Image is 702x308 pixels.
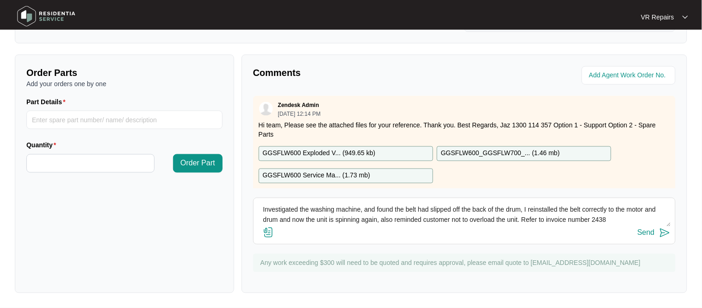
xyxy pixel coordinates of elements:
label: Part Details [26,97,69,107]
p: [DATE] 12:14 PM [278,111,321,117]
div: Send [638,229,655,237]
button: Order Part [173,154,223,173]
img: dropdown arrow [683,15,688,19]
img: send-icon.svg [659,227,671,239]
p: Hi team, Please see the attached files for your reference. Thank you. Best Regards, Jaz 1300 114 ... [259,120,670,139]
p: Comments [253,66,458,79]
p: Any work exceeding $300 will need to be quoted and requires approval, please email quote to [EMAI... [261,258,671,268]
p: Add your orders one by one [26,79,223,88]
p: GGSFLW600 Service Ma... ( 1.73 mb ) [263,171,370,181]
input: Add Agent Work Order No. [589,70,670,81]
p: Zendesk Admin [278,101,319,109]
span: Order Part [180,158,215,169]
input: Quantity [27,155,154,172]
img: file-attachment-doc.svg [263,227,274,238]
p: Order Parts [26,66,223,79]
input: Part Details [26,111,223,129]
label: Quantity [26,141,60,150]
p: VR Repairs [641,13,674,22]
p: GGSFLW600_GGSFLW700_... ( 1.46 mb ) [441,149,560,159]
p: GGSFLW600 Exploded V... ( 949.65 kb ) [263,149,376,159]
button: Send [638,227,671,239]
img: residentia service logo [14,2,79,30]
textarea: Investigated the washing machine, and found the belt had slipped off the back of the drum, I rein... [258,203,671,227]
img: user.svg [259,102,273,116]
